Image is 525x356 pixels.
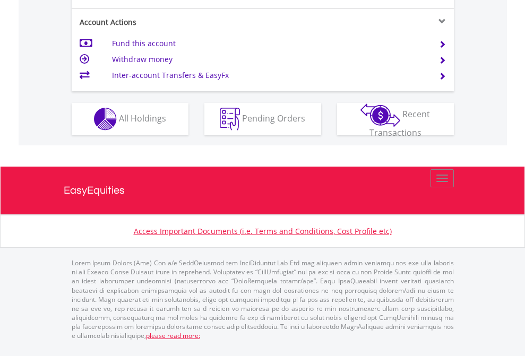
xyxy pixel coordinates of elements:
[119,112,166,124] span: All Holdings
[72,103,188,135] button: All Holdings
[112,51,426,67] td: Withdraw money
[112,36,426,51] td: Fund this account
[64,167,462,214] a: EasyEquities
[360,103,400,127] img: transactions-zar-wht.png
[220,108,240,131] img: pending_instructions-wht.png
[112,67,426,83] td: Inter-account Transfers & EasyFx
[72,258,454,340] p: Lorem Ipsum Dolors (Ame) Con a/e SeddOeiusmod tem InciDiduntut Lab Etd mag aliquaen admin veniamq...
[134,226,392,236] a: Access Important Documents (i.e. Terms and Conditions, Cost Profile etc)
[94,108,117,131] img: holdings-wht.png
[337,103,454,135] button: Recent Transactions
[146,331,200,340] a: please read more:
[242,112,305,124] span: Pending Orders
[72,17,263,28] div: Account Actions
[204,103,321,135] button: Pending Orders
